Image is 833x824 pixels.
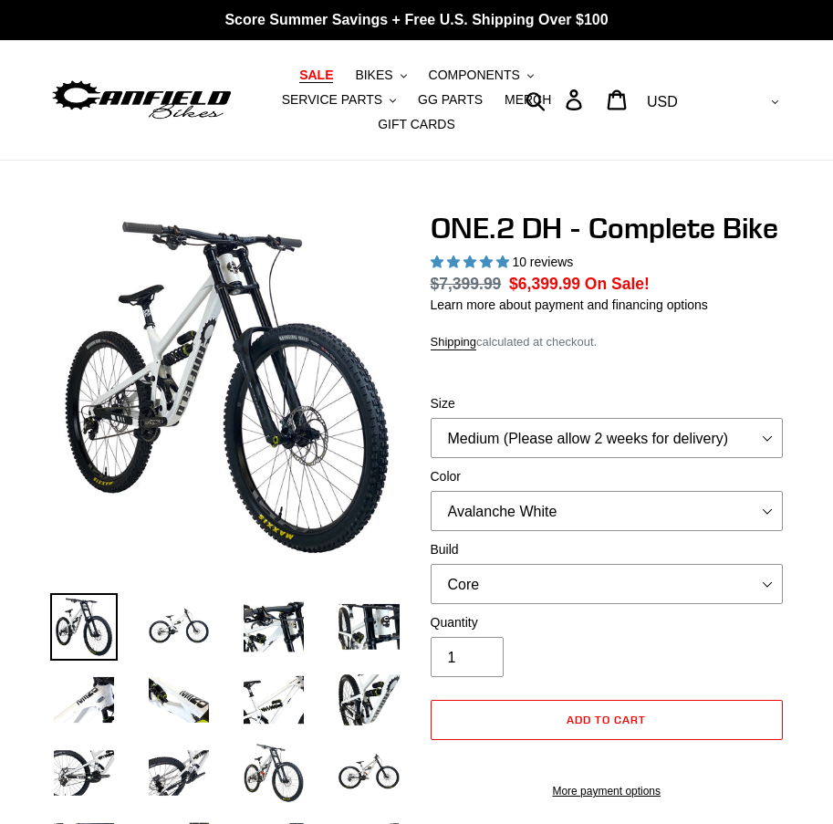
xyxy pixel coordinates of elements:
span: 5.00 stars [431,255,513,269]
img: Load image into Gallery viewer, ONE.2 DH - Complete Bike [240,593,307,661]
div: calculated at checkout. [431,333,784,351]
span: Add to cart [567,713,646,726]
span: SALE [299,68,333,83]
a: GG PARTS [409,88,492,112]
label: Color [431,467,784,486]
span: $6,399.99 [509,275,580,293]
a: More payment options [431,783,784,799]
a: Learn more about payment and financing options [431,297,708,312]
h1: ONE.2 DH - Complete Bike [431,211,784,245]
button: BIKES [346,63,415,88]
button: COMPONENTS [420,63,543,88]
label: Size [431,394,784,413]
span: MERCH [505,92,551,108]
a: SALE [290,63,342,88]
span: SERVICE PARTS [282,92,382,108]
span: 10 reviews [512,255,573,269]
img: Load image into Gallery viewer, ONE.2 DH - Complete Bike [50,666,118,734]
a: MERCH [495,88,560,112]
s: $7,399.99 [431,275,502,293]
img: Load image into Gallery viewer, ONE.2 DH - Complete Bike [50,593,118,661]
img: Load image into Gallery viewer, ONE.2 DH - Complete Bike [335,739,402,807]
a: Shipping [431,335,477,350]
button: Add to cart [431,700,784,740]
span: BIKES [355,68,392,83]
label: Quantity [431,613,784,632]
img: Load image into Gallery viewer, ONE.2 DH - Complete Bike [145,739,213,807]
span: On Sale! [585,272,650,296]
button: SERVICE PARTS [273,88,405,112]
img: Load image into Gallery viewer, ONE.2 DH - Complete Bike [240,739,307,807]
img: Load image into Gallery viewer, ONE.2 DH - Complete Bike [50,739,118,807]
img: Load image into Gallery viewer, ONE.2 DH - Complete Bike [335,666,402,734]
img: Load image into Gallery viewer, ONE.2 DH - Complete Bike [145,593,213,661]
img: Load image into Gallery viewer, ONE.2 DH - Complete Bike [240,666,307,734]
label: Build [431,540,784,559]
img: Load image into Gallery viewer, ONE.2 DH - Complete Bike [145,666,213,734]
a: GIFT CARDS [369,112,464,137]
span: GIFT CARDS [378,117,455,132]
img: Load image into Gallery viewer, ONE.2 DH - Complete Bike [335,593,402,661]
img: Canfield Bikes [50,77,234,122]
span: GG PARTS [418,92,483,108]
span: COMPONENTS [429,68,520,83]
